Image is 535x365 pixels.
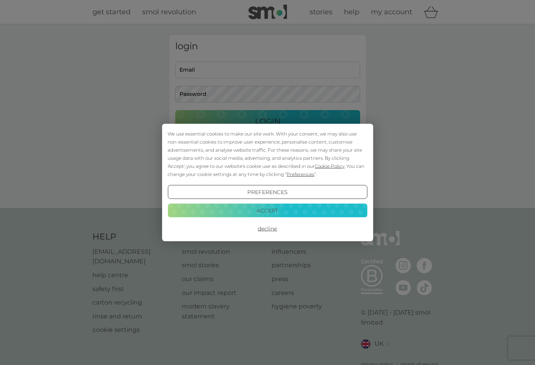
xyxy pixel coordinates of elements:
button: Preferences [168,185,367,199]
button: Decline [168,222,367,236]
div: We use essential cookies to make our site work. With your consent, we may also use non-essential ... [168,130,367,178]
span: Preferences [287,171,314,177]
div: Cookie Consent Prompt [162,124,373,241]
button: Accept [168,203,367,217]
span: Cookie Policy [315,163,344,169]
